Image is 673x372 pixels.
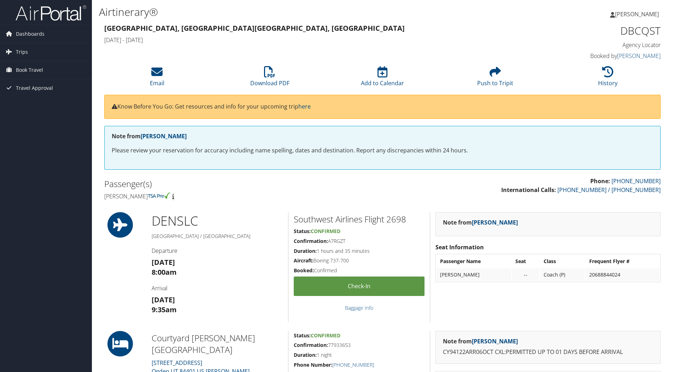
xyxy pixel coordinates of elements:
[443,348,653,357] p: CY94122ARR06OCT CXL:PERMITTED UP TO 01 DAYS BEFORE ARRIVAL
[148,192,171,199] img: tsa-precheck.png
[435,243,484,251] strong: Seat Information
[152,305,177,314] strong: 9:35am
[152,267,177,277] strong: 8:00am
[99,5,477,19] h1: Airtinerary®
[598,70,618,87] a: History
[112,132,187,140] strong: Note from
[294,351,425,359] h5: 1 night
[617,52,661,60] a: [PERSON_NAME]
[294,213,425,225] h2: Southwest Airlines Flight 2698
[540,255,585,268] th: Class
[361,70,404,87] a: Add to Calendar
[311,228,340,234] span: Confirmed
[615,10,659,18] span: [PERSON_NAME]
[250,70,289,87] a: Download PDF
[610,4,666,25] a: [PERSON_NAME]
[443,337,518,345] strong: Note from
[294,248,317,254] strong: Duration:
[472,337,518,345] a: [PERSON_NAME]
[515,272,536,278] div: --
[16,5,86,21] img: airportal-logo.png
[294,257,425,264] h5: Boeing 737-700
[298,103,311,110] a: here
[152,295,175,304] strong: [DATE]
[472,219,518,226] a: [PERSON_NAME]
[104,192,377,200] h4: [PERSON_NAME]
[152,233,283,240] h5: [GEOGRAPHIC_DATA] / [GEOGRAPHIC_DATA]
[332,361,374,368] a: [PHONE_NUMBER]
[311,332,340,339] span: Confirmed
[529,41,661,49] h4: Agency Locator
[529,52,661,60] h4: Booked by
[152,247,283,255] h4: Departure
[443,219,518,226] strong: Note from
[540,268,585,281] td: Coach (P)
[477,70,513,87] a: Push to Tripit
[437,255,511,268] th: Passenger Name
[16,79,53,97] span: Travel Approval
[294,361,332,368] strong: Phone Number:
[345,304,373,311] a: Baggage Info
[152,212,283,230] h1: DEN SLC
[294,267,314,274] strong: Booked:
[104,23,405,33] strong: [GEOGRAPHIC_DATA], [GEOGRAPHIC_DATA] [GEOGRAPHIC_DATA], [GEOGRAPHIC_DATA]
[16,43,28,61] span: Trips
[294,267,425,274] h5: Confirmed
[590,177,610,185] strong: Phone:
[586,268,660,281] td: 20688844024
[586,255,660,268] th: Frequent Flyer #
[294,228,311,234] strong: Status:
[437,268,511,281] td: [PERSON_NAME]
[104,178,377,190] h2: Passenger(s)
[152,332,283,356] h2: Courtyard [PERSON_NAME][GEOGRAPHIC_DATA]
[529,23,661,38] h1: DBCQST
[501,186,556,194] strong: International Calls:
[112,102,653,111] p: Know Before You Go: Get resources and info for your upcoming trip
[16,61,43,79] span: Book Travel
[512,255,539,268] th: Seat
[294,257,314,264] strong: Aircraft:
[141,132,187,140] a: [PERSON_NAME]
[294,342,328,348] strong: Confirmation:
[152,257,175,267] strong: [DATE]
[294,238,328,244] strong: Confirmation:
[104,36,519,44] h4: [DATE] - [DATE]
[611,177,661,185] a: [PHONE_NUMBER]
[294,332,311,339] strong: Status:
[294,248,425,255] h5: 1 hours and 35 minutes
[294,351,317,358] strong: Duration:
[150,70,164,87] a: Email
[294,342,425,349] h5: 77933653
[112,146,653,155] p: Please review your reservation for accuracy including name spelling, dates and destination. Repor...
[294,238,425,245] h5: A7RGZT
[152,284,283,292] h4: Arrival
[16,25,45,43] span: Dashboards
[557,186,661,194] a: [PHONE_NUMBER] / [PHONE_NUMBER]
[294,277,425,296] a: Check-in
